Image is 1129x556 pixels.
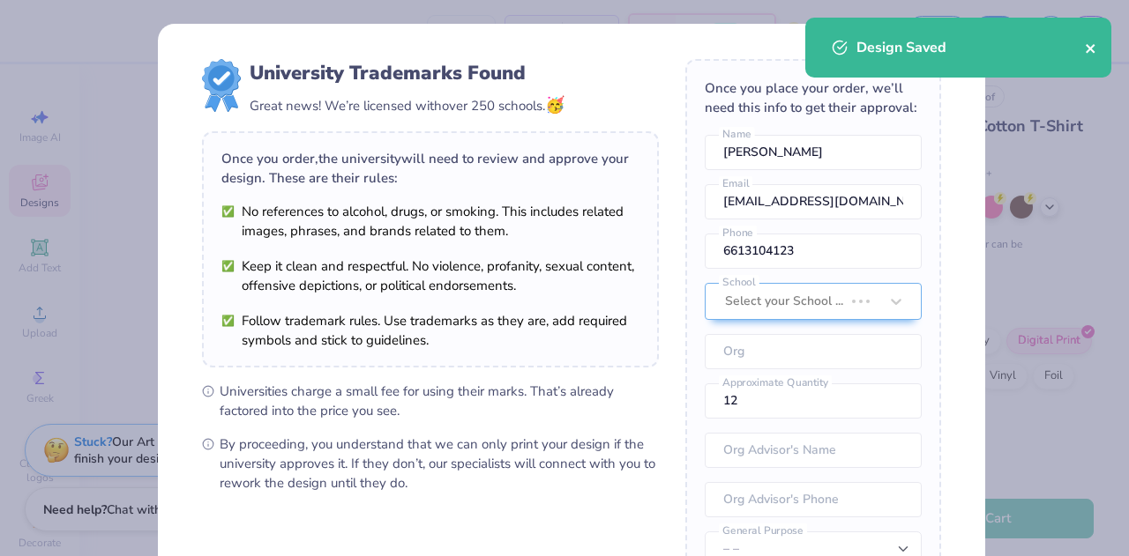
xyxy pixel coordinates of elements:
div: Once you order, the university will need to review and approve your design. These are their rules: [221,149,639,188]
span: 🥳 [545,94,564,115]
span: By proceeding, you understand that we can only print your design if the university approves it. I... [220,434,659,493]
li: Follow trademark rules. Use trademarks as they are, add required symbols and stick to guidelines. [221,311,639,350]
div: University Trademarks Found [250,59,564,87]
div: Great news! We’re licensed with over 250 schools. [250,93,564,117]
input: Org [705,334,922,369]
img: license-marks-badge.png [202,59,241,112]
span: Universities charge a small fee for using their marks. That’s already factored into the price you... [220,382,659,420]
li: No references to alcohol, drugs, or smoking. This includes related images, phrases, and brands re... [221,202,639,241]
div: Once you place your order, we’ll need this info to get their approval: [705,78,922,117]
input: Name [705,135,922,170]
input: Org Advisor's Name [705,433,922,468]
input: Email [705,184,922,219]
li: Keep it clean and respectful. No violence, profanity, sexual content, offensive depictions, or po... [221,256,639,295]
div: Design Saved [856,37,1085,58]
input: Org Advisor's Phone [705,482,922,517]
input: Approximate Quantity [705,383,922,419]
button: close [1085,37,1097,58]
input: Phone [705,234,922,269]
